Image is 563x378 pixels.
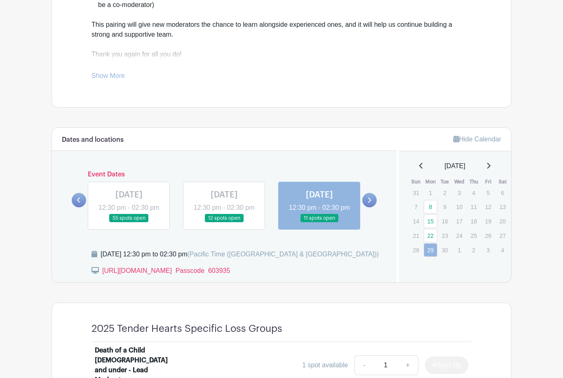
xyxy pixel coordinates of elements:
p: 3 [453,186,466,199]
p: 18 [467,215,481,228]
p: 4 [496,244,509,256]
p: 1 [424,186,437,199]
h4: 2025 Tender Hearts Specific Loss Groups [91,323,282,335]
p: 2 [438,186,452,199]
h6: Dates and locations [62,136,124,144]
span: (Pacific Time ([GEOGRAPHIC_DATA] & [GEOGRAPHIC_DATA])) [187,251,379,258]
p: 4 [467,186,481,199]
p: 3 [481,244,495,256]
p: 27 [496,229,509,242]
p: 6 [496,186,509,199]
p: 30 [438,244,452,256]
th: Tue [438,178,452,186]
th: Thu [467,178,481,186]
p: 10 [453,200,466,213]
a: - [354,355,373,375]
span: [DATE] [445,161,465,171]
th: Fri [481,178,495,186]
div: 1 spot available [302,360,348,370]
p: 16 [438,215,452,228]
th: Mon [423,178,438,186]
a: 29 [424,243,437,257]
p: 11 [467,200,481,213]
h6: Event Dates [86,171,362,178]
th: Sun [409,178,423,186]
a: + [398,355,418,375]
p: 5 [481,186,495,199]
a: [URL][DOMAIN_NAME] Passcode 603935 [102,267,230,274]
p: 19 [481,215,495,228]
p: 31 [409,186,423,199]
p: 9 [438,200,452,213]
p: 21 [409,229,423,242]
p: 1 [453,244,466,256]
p: 14 [409,215,423,228]
p: 7 [409,200,423,213]
div: This pairing will give new moderators the chance to learn alongside experienced ones, and it will... [91,20,472,99]
a: Show More [91,72,125,82]
p: 17 [453,215,466,228]
p: 23 [438,229,452,242]
p: 24 [453,229,466,242]
p: 28 [409,244,423,256]
th: Sat [495,178,510,186]
p: 26 [481,229,495,242]
p: 12 [481,200,495,213]
th: Wed [452,178,467,186]
a: 22 [424,229,437,242]
p: 13 [496,200,509,213]
p: 25 [467,229,481,242]
a: Hide Calendar [453,136,501,143]
p: 20 [496,215,509,228]
a: 15 [424,214,437,228]
div: [DATE] 12:30 pm to 02:30 pm [101,249,379,259]
p: 2 [467,244,481,256]
a: 8 [424,200,437,214]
